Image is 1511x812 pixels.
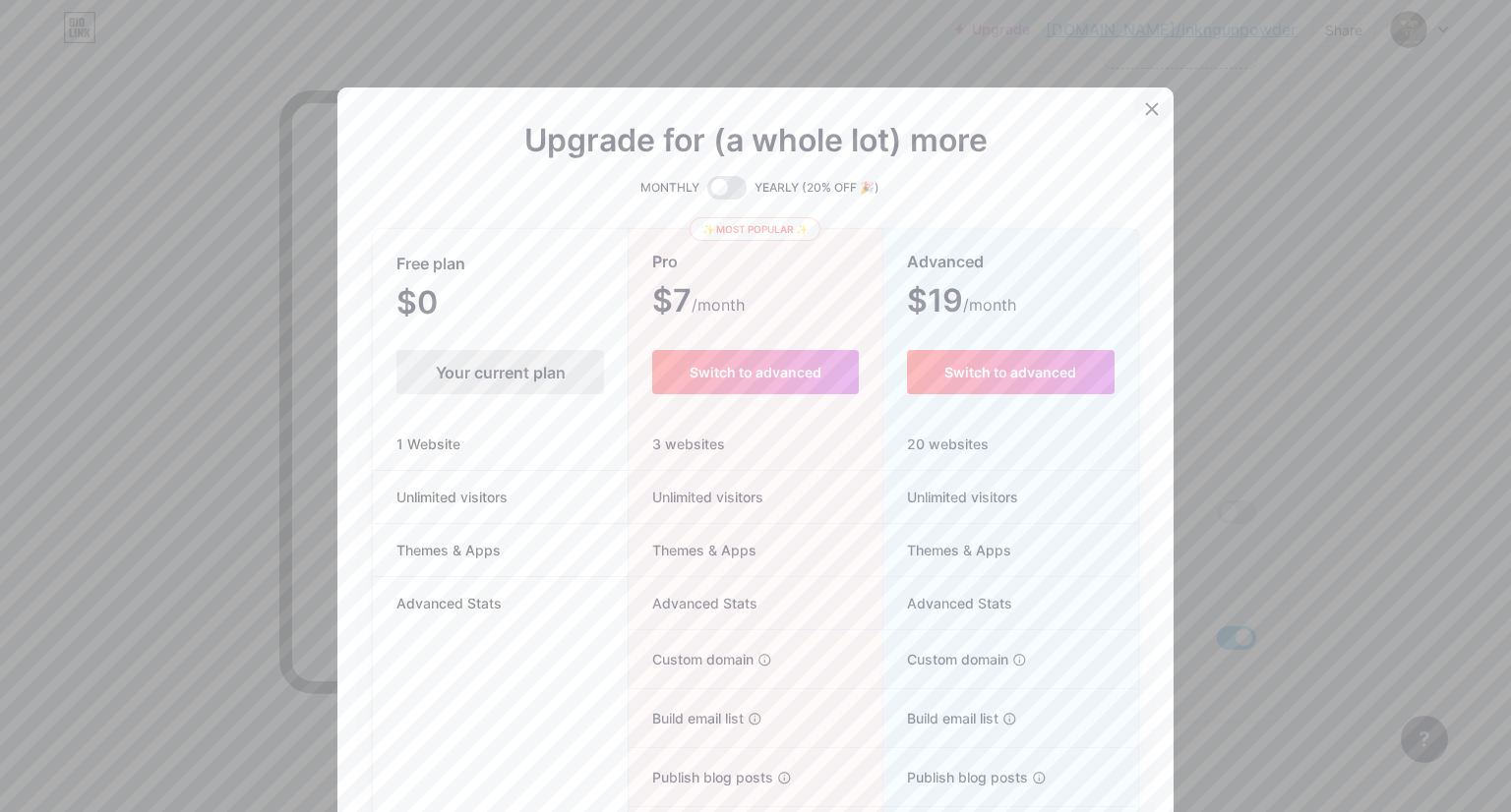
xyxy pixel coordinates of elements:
span: Advanced Stats [373,593,525,613]
span: Upgrade for (a whole lot) more [524,129,988,152]
span: 1 Website [373,434,484,454]
div: 3 websites [629,418,881,471]
span: /month [963,293,1016,317]
div: 20 websites [883,418,1138,471]
span: /month [692,293,745,317]
span: Unlimited visitors [373,487,531,507]
span: Publish blog posts [629,767,773,787]
span: Free plan [396,247,465,281]
button: Switch to advanced [652,350,858,394]
span: Advanced Stats [883,593,1012,613]
button: Switch to advanced [907,350,1115,394]
div: ✨ Most popular ✨ [690,217,820,241]
span: Custom domain [629,649,754,669]
span: Build email list [629,708,744,728]
div: Your current plan [396,350,604,394]
span: Themes & Apps [883,540,1011,560]
span: Build email list [883,708,998,728]
span: Themes & Apps [373,540,524,560]
span: Advanced Stats [629,593,757,613]
span: Publish blog posts [883,767,1028,787]
span: Switch to advanced [944,364,1076,380]
span: Switch to advanced [690,364,821,380]
span: $19 [907,289,1016,317]
span: Pro [652,245,678,279]
span: $7 [652,289,745,317]
span: Unlimited visitors [883,487,1018,507]
span: Custom domain [883,649,1008,669]
span: Themes & Apps [629,540,756,560]
span: Unlimited visitors [629,487,763,507]
span: Advanced [907,245,984,279]
span: YEARLY (20% OFF 🎉) [755,178,879,198]
span: MONTHLY [640,178,699,198]
span: $0 [396,291,491,319]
